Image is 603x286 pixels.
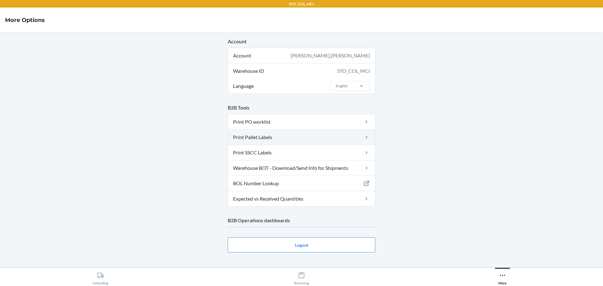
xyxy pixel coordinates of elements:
a: Print SSCC Labels [228,145,375,160]
button: Receiving [201,268,402,285]
span: Language [232,78,255,94]
div: STO_COL_MCI [337,67,370,75]
p: STO_COL_MCI [289,1,314,7]
a: Expected vs Received Quantities [228,191,375,206]
a: BOL Number Lookup [228,176,375,191]
div: English [336,83,348,89]
a: Print PO worklist [228,114,375,129]
div: Unloading [93,269,108,285]
div: [PERSON_NAME].[PERSON_NAME] [291,52,370,59]
p: Account [228,38,375,45]
button: More [402,268,603,285]
p: B2B Tools [228,104,375,111]
div: Account [228,48,375,63]
div: More [498,269,507,285]
a: Print Pallet Labels [228,130,375,145]
div: Receiving [294,269,309,285]
p: B2B Operations dashboards [228,217,375,224]
button: Logout [228,237,375,252]
div: Warehouse ID [228,63,375,78]
h4: More Options [5,16,45,24]
a: Warehouse BOT - Download/Send Info for Shipments [228,160,375,175]
input: LanguageEnglish [335,83,336,89]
